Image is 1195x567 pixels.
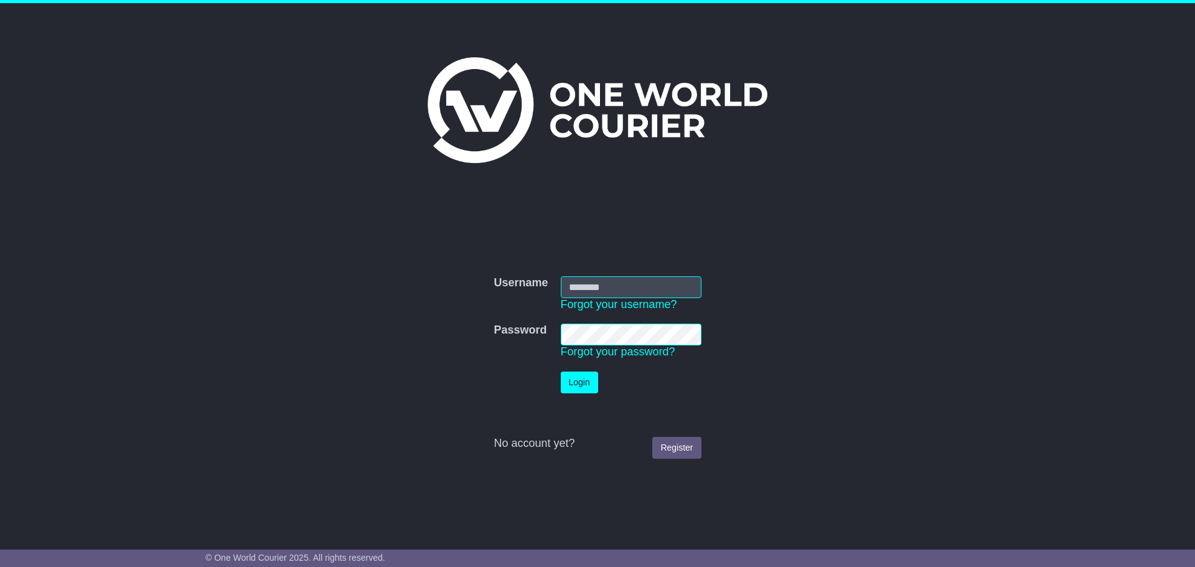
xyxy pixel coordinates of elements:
button: Login [561,372,598,393]
label: Username [494,276,548,290]
span: © One World Courier 2025. All rights reserved. [205,553,385,563]
img: One World [428,57,767,163]
div: No account yet? [494,437,701,451]
label: Password [494,324,546,337]
a: Register [652,437,701,459]
a: Forgot your password? [561,345,675,358]
a: Forgot your username? [561,298,677,311]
